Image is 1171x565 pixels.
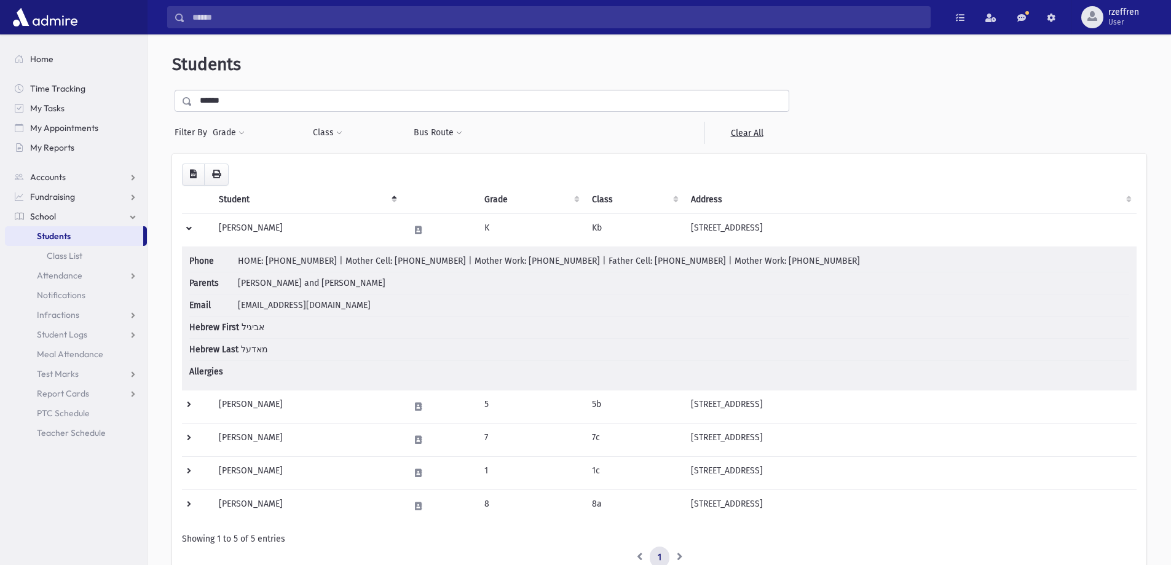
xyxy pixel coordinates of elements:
[211,390,401,423] td: [PERSON_NAME]
[37,408,90,419] span: PTC Schedule
[37,309,79,320] span: Infractions
[1108,7,1139,17] span: rzeffren
[30,172,66,183] span: Accounts
[189,277,235,290] span: Parents
[211,186,401,214] th: Student: activate to sort column descending
[5,226,143,246] a: Students
[189,299,235,312] span: Email
[182,164,205,186] button: CSV
[211,456,401,489] td: [PERSON_NAME]
[189,255,235,267] span: Phone
[5,325,147,344] a: Student Logs
[5,403,147,423] a: PTC Schedule
[684,186,1137,214] th: Address: activate to sort column ascending
[10,5,81,30] img: AdmirePro
[238,256,860,266] span: HOME: [PHONE_NUMBER] | Mother Cell: [PHONE_NUMBER] | Mother Work: [PHONE_NUMBER] | Father Cell: [...
[189,343,239,356] span: Hebrew Last
[477,489,585,523] td: 8
[37,349,103,360] span: Meal Attendance
[30,142,74,153] span: My Reports
[312,122,343,144] button: Class
[5,305,147,325] a: Infractions
[30,191,75,202] span: Fundraising
[37,231,71,242] span: Students
[477,390,585,423] td: 5
[5,423,147,443] a: Teacher Schedule
[5,187,147,207] a: Fundraising
[684,213,1137,247] td: [STREET_ADDRESS]
[5,364,147,384] a: Test Marks
[189,365,235,378] span: Allergies
[684,390,1137,423] td: [STREET_ADDRESS]
[5,285,147,305] a: Notifications
[37,388,89,399] span: Report Cards
[684,489,1137,523] td: [STREET_ADDRESS]
[585,489,683,523] td: 8a
[37,329,87,340] span: Student Logs
[211,213,401,247] td: [PERSON_NAME]
[684,456,1137,489] td: [STREET_ADDRESS]
[5,344,147,364] a: Meal Attendance
[5,118,147,138] a: My Appointments
[5,79,147,98] a: Time Tracking
[704,122,789,144] a: Clear All
[242,322,264,333] span: אביגיל
[477,423,585,456] td: 7
[172,54,241,74] span: Students
[5,207,147,226] a: School
[585,423,683,456] td: 7c
[238,278,385,288] span: [PERSON_NAME] and [PERSON_NAME]
[37,270,82,281] span: Attendance
[37,368,79,379] span: Test Marks
[37,427,106,438] span: Teacher Schedule
[211,423,401,456] td: [PERSON_NAME]
[212,122,245,144] button: Grade
[204,164,229,186] button: Print
[585,186,683,214] th: Class: activate to sort column ascending
[189,321,239,334] span: Hebrew First
[1108,17,1139,27] span: User
[5,49,147,69] a: Home
[30,83,85,94] span: Time Tracking
[238,300,371,310] span: [EMAIL_ADDRESS][DOMAIN_NAME]
[585,456,683,489] td: 1c
[182,532,1137,545] div: Showing 1 to 5 of 5 entries
[5,138,147,157] a: My Reports
[5,167,147,187] a: Accounts
[477,456,585,489] td: 1
[211,489,401,523] td: [PERSON_NAME]
[30,53,53,65] span: Home
[5,98,147,118] a: My Tasks
[585,390,683,423] td: 5b
[684,423,1137,456] td: [STREET_ADDRESS]
[413,122,463,144] button: Bus Route
[5,384,147,403] a: Report Cards
[241,344,268,355] span: מאדעל
[37,290,85,301] span: Notifications
[185,6,930,28] input: Search
[30,103,65,114] span: My Tasks
[30,122,98,133] span: My Appointments
[30,211,56,222] span: School
[5,266,147,285] a: Attendance
[175,126,212,139] span: Filter By
[477,213,585,247] td: K
[585,213,683,247] td: Kb
[5,246,147,266] a: Class List
[477,186,585,214] th: Grade: activate to sort column ascending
